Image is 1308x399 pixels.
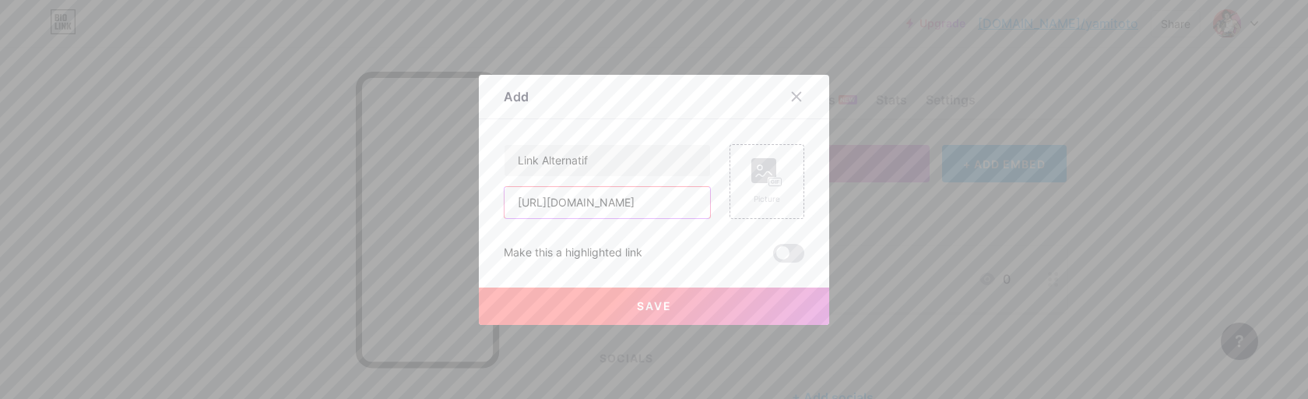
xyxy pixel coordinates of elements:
[637,299,672,312] span: Save
[505,187,710,218] input: URL
[504,87,529,106] div: Add
[479,288,829,325] button: Save
[504,244,642,263] div: Make this a highlighted link
[751,193,782,205] div: Picture
[505,145,710,176] input: Title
